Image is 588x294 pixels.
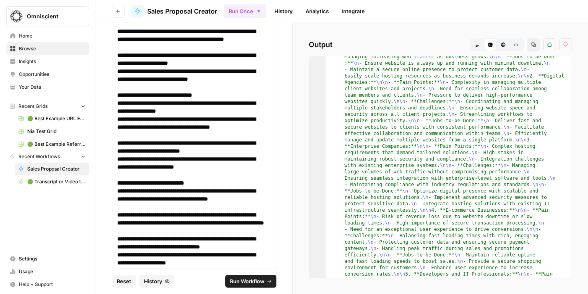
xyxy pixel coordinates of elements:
[27,178,86,185] span: 🟢 Transcript or Video to LinkedIn Posts
[19,32,86,40] span: Home
[6,252,89,265] a: Settings
[18,103,48,110] span: Recent Grids
[27,115,86,122] span: 🟢 Best Example URL Extractor Grid (3)
[19,58,86,65] span: Insights
[9,9,24,24] img: Omniscient Logo
[19,281,86,288] span: Help + Support
[309,38,572,51] h2: Output
[117,277,131,285] span: Reset
[6,265,89,278] a: Usage
[6,30,89,42] a: Home
[15,112,89,125] a: 🟢 Best Example URL Extractor Grid (3)
[6,42,89,55] a: Browse
[27,128,86,135] span: Nia Test Grid
[27,141,86,148] span: 🟢 Best Example Referring Domains Finder Grid (1)
[337,5,370,18] a: Integrate
[15,175,89,188] a: 🟢 Transcript or Video to LinkedIn Posts
[6,151,89,163] button: Recent Workflows
[19,268,86,275] span: Usage
[19,45,86,52] span: Browse
[27,165,86,173] span: Sales Proposal Creator
[144,277,162,285] span: History
[270,5,298,18] a: History
[301,5,334,18] a: Analytics
[230,277,264,285] span: Run Workflow
[6,81,89,93] a: Your Data
[6,278,89,291] button: Help + Support
[139,275,174,288] button: History
[6,100,89,112] button: Recent Grids
[224,4,266,18] button: Run Once
[6,55,89,68] a: Insights
[147,6,217,16] span: Sales Proposal Creator
[131,5,217,18] a: Sales Proposal Creator
[19,255,86,262] span: Settings
[19,71,86,78] span: Opportunities
[27,12,75,20] span: Omniscient
[112,275,136,288] button: Reset
[18,153,60,160] span: Recent Workflows
[15,163,89,175] a: Sales Proposal Creator
[225,275,276,288] button: Run Workflow
[15,138,89,151] a: 🟢 Best Example Referring Domains Finder Grid (1)
[6,68,89,81] a: Opportunities
[6,6,89,26] button: Workspace: Omniscient
[19,83,86,91] span: Your Data
[15,125,89,138] a: Nia Test Grid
